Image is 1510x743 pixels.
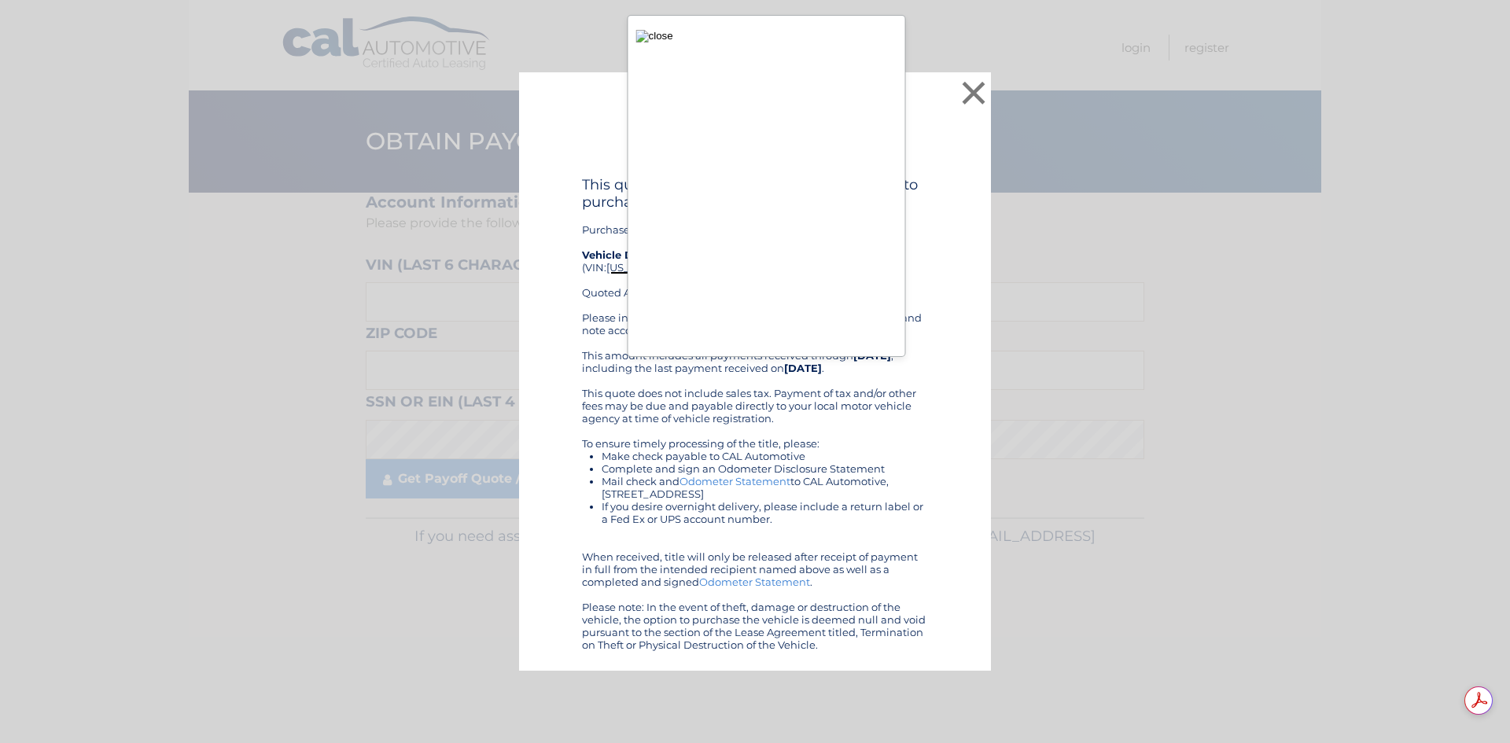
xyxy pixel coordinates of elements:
[602,500,928,525] li: If you desire overnight delivery, please include a return label or a Fed Ex or UPS account number.
[784,362,822,374] b: [DATE]
[958,77,989,109] button: ×
[699,576,810,588] a: Odometer Statement
[582,311,928,651] div: Please include a completed and signed , and note account number on check. This amount includes al...
[582,176,928,211] h4: This quote is valid for any dealership wishing to purchase this vehicle
[606,261,823,274] span: [US_VEHICLE_IDENTIFICATION_NUMBER]
[602,462,928,475] li: Complete and sign an Odometer Disclosure Statement
[602,475,928,500] li: Mail check and to CAL Automotive, [STREET_ADDRESS]
[582,176,928,311] div: Purchase Price: , effective until 2023 Hyundai TUCSON (VIN: ) Quoted As of: [DATE] 03:52 pm from ...
[602,450,928,462] li: Make check payable to CAL Automotive
[679,475,790,487] a: Odometer Statement
[582,248,691,261] strong: Vehicle Description:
